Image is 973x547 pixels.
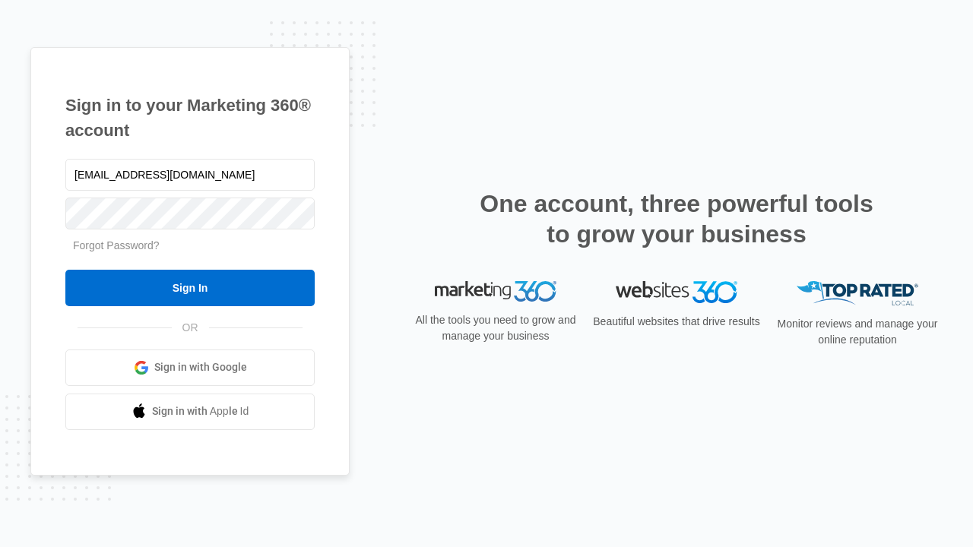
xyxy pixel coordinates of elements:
[73,239,160,251] a: Forgot Password?
[172,320,209,336] span: OR
[772,316,943,348] p: Monitor reviews and manage your online reputation
[591,314,762,330] p: Beautiful websites that drive results
[797,281,918,306] img: Top Rated Local
[65,270,315,306] input: Sign In
[65,159,315,191] input: Email
[154,359,247,375] span: Sign in with Google
[152,403,249,419] span: Sign in with Apple Id
[616,281,737,303] img: Websites 360
[435,281,556,302] img: Marketing 360
[65,93,315,143] h1: Sign in to your Marketing 360® account
[410,312,581,344] p: All the tools you need to grow and manage your business
[65,349,315,386] a: Sign in with Google
[475,188,878,249] h2: One account, three powerful tools to grow your business
[65,394,315,430] a: Sign in with Apple Id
